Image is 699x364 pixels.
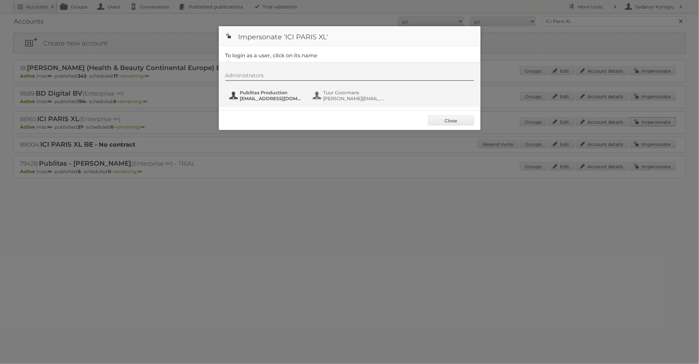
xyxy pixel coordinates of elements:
[225,52,318,59] legend: To login as a user, click on its name
[219,26,481,46] h1: Impersonate 'ICI PARIS XL'
[229,89,306,102] button: Publitas Production [EMAIL_ADDRESS][DOMAIN_NAME]
[323,96,387,101] span: [PERSON_NAME][EMAIL_ADDRESS][DOMAIN_NAME]
[428,116,474,125] a: Close
[225,72,474,81] div: Administrators
[312,89,389,102] button: Tuur Goormans [PERSON_NAME][EMAIL_ADDRESS][DOMAIN_NAME]
[323,90,387,96] span: Tuur Goormans
[240,90,304,96] span: Publitas Production
[240,96,304,101] span: [EMAIL_ADDRESS][DOMAIN_NAME]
